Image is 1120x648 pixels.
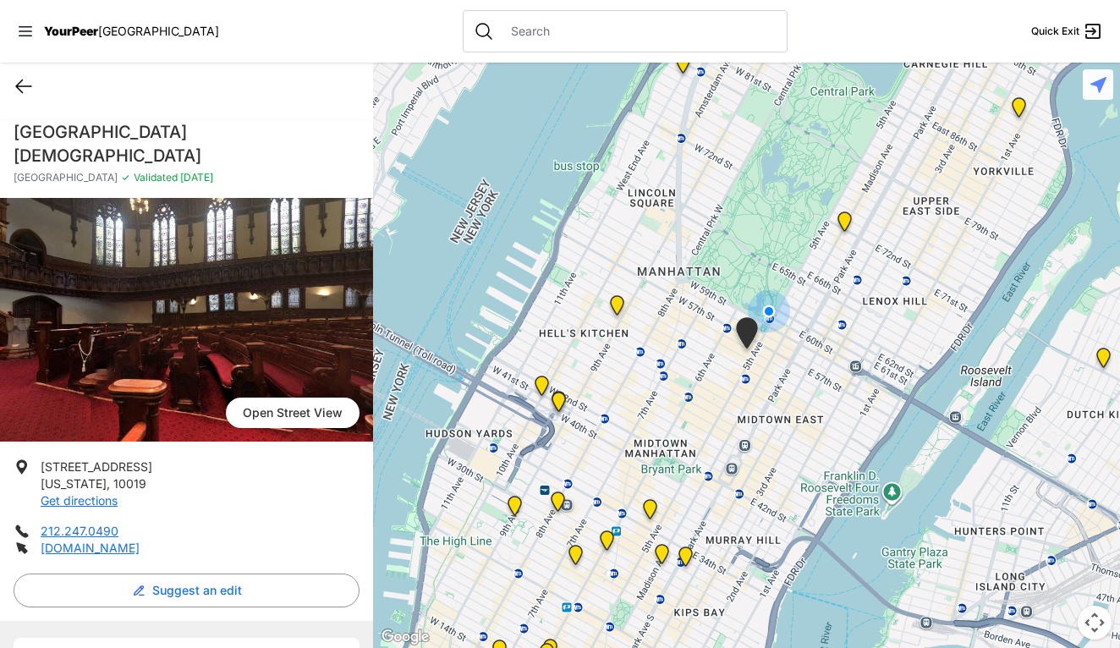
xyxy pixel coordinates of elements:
span: Suggest an edit [152,582,242,599]
span: Open Street View [226,398,360,428]
span: , [107,476,110,491]
a: Quick Exit [1031,21,1103,41]
div: 9th Avenue Drop-in Center [607,295,628,322]
span: ✓ [121,171,130,184]
input: Search [501,23,777,40]
div: Chelsea [504,496,525,523]
a: 212.247.0490 [41,524,118,538]
span: [GEOGRAPHIC_DATA] [14,171,118,184]
span: 10019 [113,476,146,491]
img: Google [377,626,433,648]
div: Metro Baptist Church [548,391,569,418]
div: Mainchance Adult Drop-in Center [675,546,696,574]
button: Map camera controls [1078,606,1112,640]
div: New Location, Headquarters [565,545,586,572]
span: YourPeer [44,24,98,38]
a: [DOMAIN_NAME] [41,541,140,555]
div: Greater New York City [651,544,673,571]
div: You are here! [748,290,790,332]
span: Quick Exit [1031,25,1079,38]
div: Headquarters [596,530,618,557]
div: Fancy Thrift Shop [1093,348,1114,375]
span: [DATE] [178,171,213,184]
h1: [GEOGRAPHIC_DATA][DEMOGRAPHIC_DATA] [14,120,360,167]
a: Open this area in Google Maps (opens a new window) [377,626,433,648]
div: Manhattan [834,211,855,239]
button: Suggest an edit [14,574,360,607]
a: YourPeer[GEOGRAPHIC_DATA] [44,26,219,36]
div: Metro Baptist Church [548,392,569,419]
div: Antonio Olivieri Drop-in Center [547,491,568,519]
span: [GEOGRAPHIC_DATA] [98,24,219,38]
span: [US_STATE] [41,476,107,491]
span: [STREET_ADDRESS] [41,459,152,474]
div: Avenue Church [1008,97,1029,124]
a: Get directions [41,493,118,508]
span: Validated [134,171,178,184]
div: New York [531,376,552,403]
